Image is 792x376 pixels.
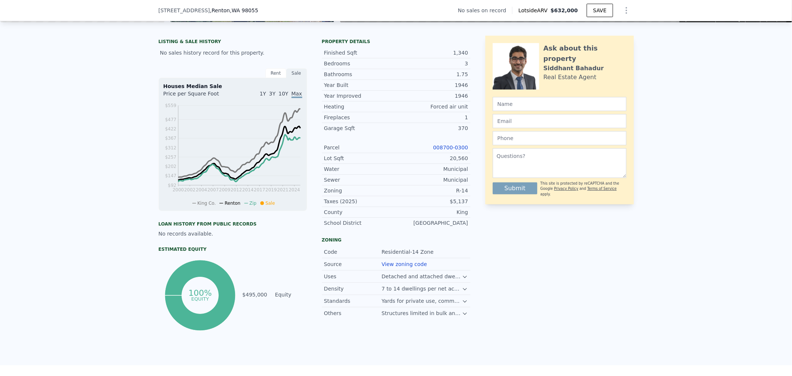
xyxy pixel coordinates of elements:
[396,187,468,194] div: R-14
[278,91,288,97] span: 10Y
[172,187,184,192] tspan: 2000
[165,126,176,132] tspan: $422
[230,7,258,13] span: , WA 98055
[210,7,258,14] span: , Renton
[159,246,307,252] div: Estimated Equity
[324,273,382,280] div: Uses
[587,4,613,17] button: SAVE
[324,155,396,162] div: Lot Sqft
[277,187,289,192] tspan: 2021
[159,46,307,59] div: No sales history record for this property.
[322,237,470,243] div: Zoning
[286,68,307,78] div: Sale
[493,131,626,145] input: Phone
[250,201,257,206] span: Zip
[396,81,468,89] div: 1946
[159,221,307,227] div: Loan history from public records
[396,198,468,205] div: $5,137
[396,103,468,110] div: Forced air unit
[265,187,277,192] tspan: 2019
[324,92,396,100] div: Year Improved
[324,124,396,132] div: Garage Sqft
[159,230,307,237] div: No records available.
[396,219,468,227] div: [GEOGRAPHIC_DATA]
[165,164,176,169] tspan: $202
[396,124,468,132] div: 370
[396,114,468,121] div: 1
[544,64,604,73] div: Siddhant Bahadur
[324,165,396,173] div: Water
[322,39,470,45] div: Property details
[324,297,382,305] div: Standards
[396,71,468,78] div: 1.75
[198,201,216,206] span: King Co.
[324,208,396,216] div: County
[168,183,176,188] tspan: $92
[163,82,302,90] div: Houses Median Sale
[396,92,468,100] div: 1946
[324,309,382,317] div: Others
[324,71,396,78] div: Bathrooms
[265,201,275,206] span: Sale
[189,288,212,298] tspan: 100%
[260,91,266,97] span: 1Y
[324,81,396,89] div: Year Built
[165,117,176,122] tspan: $477
[159,7,210,14] span: [STREET_ADDRESS]
[433,145,468,150] a: 008700-0300
[254,187,265,192] tspan: 2017
[165,136,176,141] tspan: $367
[551,7,578,13] span: $632,000
[382,261,427,267] a: View zoning code
[324,260,382,268] div: Source
[619,3,634,18] button: Show Options
[165,103,176,108] tspan: $559
[324,248,382,256] div: Code
[518,7,550,14] span: Lotside ARV
[165,173,176,178] tspan: $147
[269,91,276,97] span: 3Y
[324,187,396,194] div: Zoning
[324,144,396,151] div: Parcel
[324,114,396,121] div: Fireplaces
[382,285,462,292] div: 7 to 14 dwellings per net acre, up to 18 with bonuses.
[324,49,396,56] div: Finished Sqft
[242,187,254,192] tspan: 2014
[396,49,468,56] div: 1,340
[163,90,233,102] div: Price per Square Foot
[225,201,240,206] span: Renton
[191,296,209,302] tspan: equity
[265,68,286,78] div: Rent
[382,248,435,256] div: Residential-14 Zone
[196,187,207,192] tspan: 2004
[324,103,396,110] div: Heating
[396,60,468,67] div: 3
[382,273,462,280] div: Detached and attached dwellings, civic and limited commercial uses.
[396,165,468,173] div: Municipal
[396,208,468,216] div: King
[291,91,302,98] span: Max
[587,187,617,191] a: Terms of Service
[324,60,396,67] div: Bedrooms
[493,97,626,111] input: Name
[458,7,512,14] div: No sales on record
[493,182,538,194] button: Submit
[382,297,462,305] div: Yards for private use, common open spaces, and landscaped areas encouraged.
[544,73,597,82] div: Real Estate Agent
[219,187,230,192] tspan: 2009
[382,309,462,317] div: Structures limited in bulk and scale for compatibility.
[544,43,626,64] div: Ask about this property
[207,187,219,192] tspan: 2007
[274,291,307,299] td: Equity
[540,181,626,197] div: This site is protected by reCAPTCHA and the Google and apply.
[493,114,626,128] input: Email
[165,145,176,150] tspan: $312
[184,187,196,192] tspan: 2002
[165,155,176,160] tspan: $257
[242,291,268,299] td: $495,000
[231,187,242,192] tspan: 2012
[396,176,468,184] div: Municipal
[396,155,468,162] div: 20,560
[324,176,396,184] div: Sewer
[159,39,307,46] div: LISTING & SALE HISTORY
